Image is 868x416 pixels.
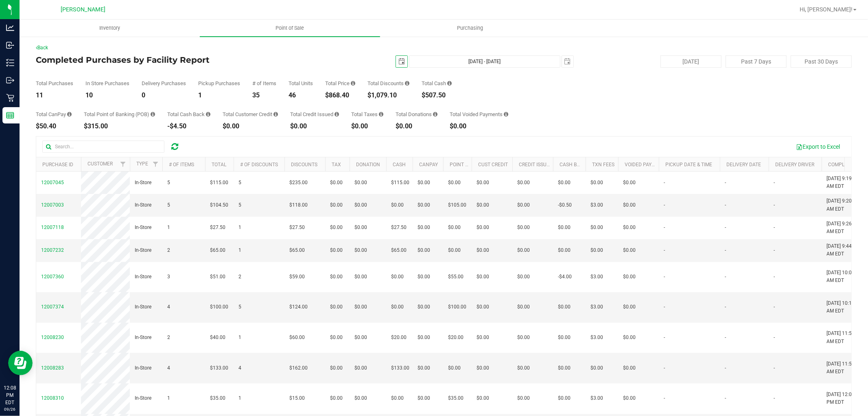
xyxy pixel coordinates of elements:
span: - [774,334,775,341]
span: $0.00 [623,303,636,311]
span: $27.50 [210,224,225,231]
i: Sum of the total prices of all purchases in the date range. [351,81,355,86]
span: [DATE] 10:06 AM EDT [826,269,857,284]
div: Total Units [289,81,313,86]
span: In-Store [135,334,151,341]
div: 1 [198,92,240,99]
span: $0.00 [477,273,489,281]
span: 5 [167,179,170,187]
div: Total Credit Issued [290,112,339,117]
span: select [562,56,573,67]
span: 1 [167,394,170,402]
span: 2 [167,334,170,341]
a: Point of Sale [200,20,380,37]
span: In-Store [135,273,151,281]
span: $3.00 [590,201,603,209]
span: - [774,364,775,372]
span: $133.00 [210,364,228,372]
button: Export to Excel [791,140,845,154]
span: $0.00 [517,334,530,341]
span: [DATE] 9:20 AM EDT [826,197,857,213]
span: $40.00 [210,334,225,341]
a: Donation [356,162,380,167]
span: $0.00 [558,224,571,231]
div: $868.40 [325,92,355,99]
span: [DATE] 11:55 AM EDT [826,330,857,345]
span: $0.00 [418,224,430,231]
span: $0.00 [354,303,367,311]
div: $0.00 [290,123,339,130]
span: $0.00 [477,394,489,402]
span: 4 [167,364,170,372]
span: - [725,394,726,402]
div: 11 [36,92,73,99]
span: $0.00 [354,364,367,372]
span: $0.00 [517,303,530,311]
span: $0.00 [330,201,343,209]
span: $0.00 [477,303,489,311]
div: 10 [85,92,129,99]
div: Total Taxes [351,112,383,117]
span: 5 [238,201,241,209]
span: - [664,247,665,254]
div: 46 [289,92,313,99]
span: - [664,201,665,209]
span: 12007003 [41,202,64,208]
div: $0.00 [396,123,437,130]
span: $0.00 [330,224,343,231]
a: Cust Credit [478,162,508,167]
span: In-Store [135,179,151,187]
span: $0.00 [354,179,367,187]
span: $0.00 [590,224,603,231]
span: $0.00 [418,247,430,254]
span: $124.00 [289,303,308,311]
span: $0.00 [354,394,367,402]
inline-svg: Inventory [6,59,14,67]
span: $0.00 [330,247,343,254]
a: Tax [332,162,341,167]
div: # of Items [252,81,276,86]
div: 35 [252,92,276,99]
div: $50.40 [36,123,72,130]
span: $0.00 [330,179,343,187]
span: [PERSON_NAME] [61,6,105,13]
span: - [725,273,726,281]
span: $65.00 [210,247,225,254]
div: In Store Purchases [85,81,129,86]
span: Inventory [88,24,131,32]
span: select [396,56,407,67]
span: - [664,273,665,281]
span: Hi, [PERSON_NAME]! [800,6,853,13]
span: - [774,303,775,311]
span: $35.00 [448,394,464,402]
span: $0.00 [477,179,489,187]
span: 1 [167,224,170,231]
i: Sum of all round-up-to-next-dollar total price adjustments for all purchases in the date range. [433,112,437,117]
span: - [774,273,775,281]
span: - [664,179,665,187]
span: $65.00 [391,247,407,254]
button: Past 30 Days [791,55,852,68]
a: Credit Issued [519,162,553,167]
span: $0.00 [354,334,367,341]
i: Sum of the total taxes for all purchases in the date range. [379,112,383,117]
span: 3 [167,273,170,281]
span: 2 [167,247,170,254]
span: [DATE] 11:59 AM EDT [826,360,857,376]
span: - [774,394,775,402]
div: $507.50 [422,92,452,99]
span: 12007118 [41,225,64,230]
span: - [774,201,775,209]
span: - [725,364,726,372]
span: $0.00 [590,247,603,254]
inline-svg: Outbound [6,76,14,84]
span: 12007360 [41,274,64,280]
span: In-Store [135,303,151,311]
span: - [725,224,726,231]
span: $0.00 [330,303,343,311]
span: - [725,303,726,311]
a: Purchase ID [42,162,73,167]
span: 1 [238,247,241,254]
span: 1 [238,334,241,341]
inline-svg: Retail [6,94,14,102]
